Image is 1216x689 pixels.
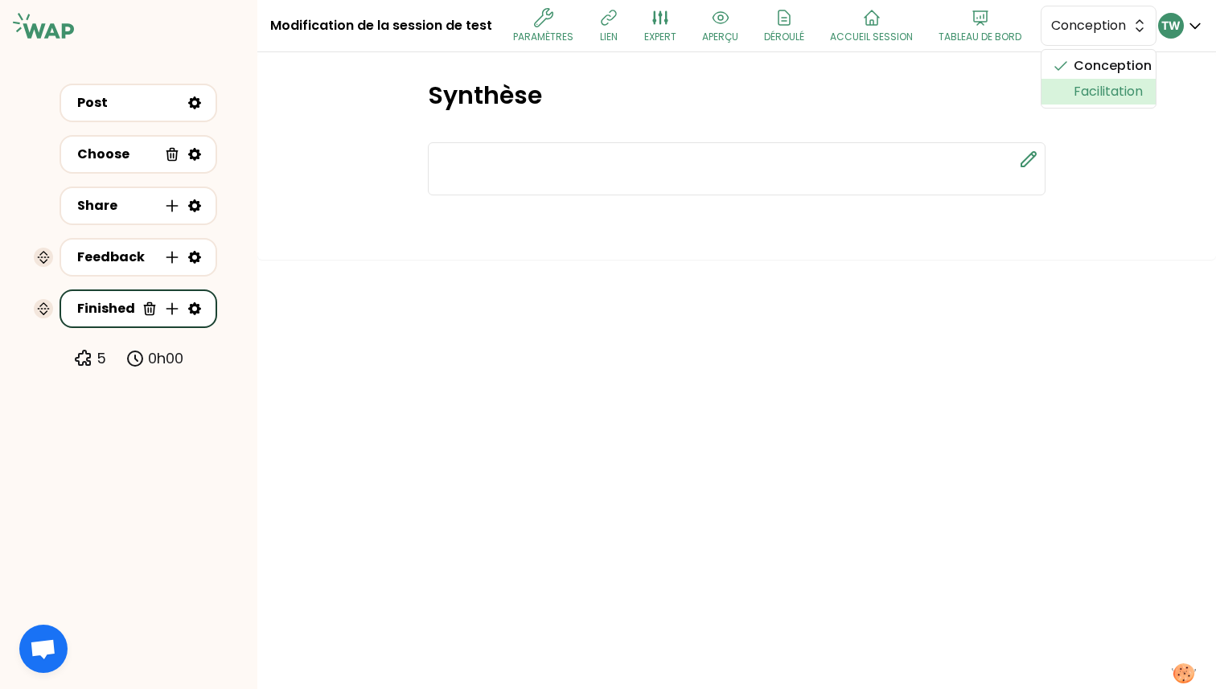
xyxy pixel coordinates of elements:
[77,93,180,113] div: Post
[1074,56,1143,76] span: Conception
[593,2,625,50] button: lien
[513,31,573,43] p: Paramètres
[507,2,580,50] button: Paramètres
[638,2,683,50] button: expert
[77,145,158,164] div: Choose
[1158,13,1203,39] button: TW
[644,31,676,43] p: expert
[77,248,158,267] div: Feedback
[830,31,913,43] p: Accueil session
[428,81,1046,110] h1: Synthèse
[77,196,158,215] div: Share
[148,347,183,370] p: 0h00
[77,299,135,318] div: Finished
[1161,18,1181,34] p: TW
[1074,82,1143,101] span: Facilitation
[1041,49,1156,109] ul: Conception
[932,2,1028,50] button: Tableau de bord
[97,347,106,370] p: 5
[1051,16,1124,35] span: Conception
[19,625,68,673] a: Ouvrir le chat
[939,31,1021,43] p: Tableau de bord
[758,2,811,50] button: Déroulé
[702,31,738,43] p: aperçu
[696,2,745,50] button: aperçu
[600,31,618,43] p: lien
[1041,6,1156,46] button: Conception
[764,31,804,43] p: Déroulé
[824,2,919,50] button: Accueil session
